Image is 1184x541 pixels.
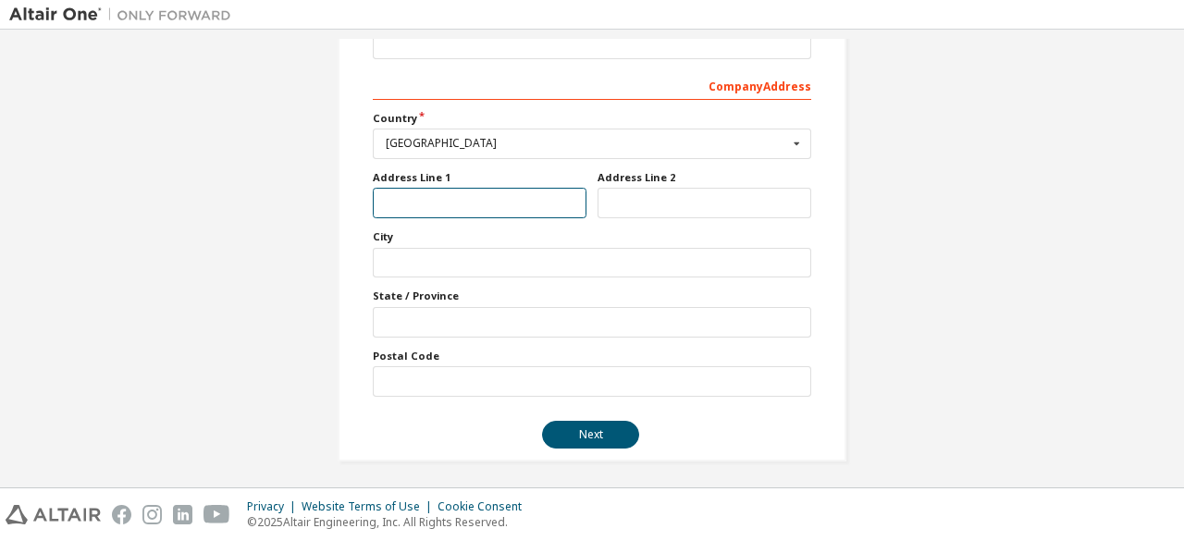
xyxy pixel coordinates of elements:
[173,505,192,524] img: linkedin.svg
[203,505,230,524] img: youtube.svg
[373,349,811,363] label: Postal Code
[373,229,811,244] label: City
[302,499,438,514] div: Website Terms of Use
[438,499,533,514] div: Cookie Consent
[9,6,240,24] img: Altair One
[6,505,101,524] img: altair_logo.svg
[247,514,533,530] p: © 2025 Altair Engineering, Inc. All Rights Reserved.
[542,421,639,449] button: Next
[112,505,131,524] img: facebook.svg
[373,70,811,100] div: Company Address
[373,289,811,303] label: State / Province
[598,170,811,185] label: Address Line 2
[247,499,302,514] div: Privacy
[373,170,586,185] label: Address Line 1
[373,111,811,126] label: Country
[142,505,162,524] img: instagram.svg
[386,138,788,149] div: [GEOGRAPHIC_DATA]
